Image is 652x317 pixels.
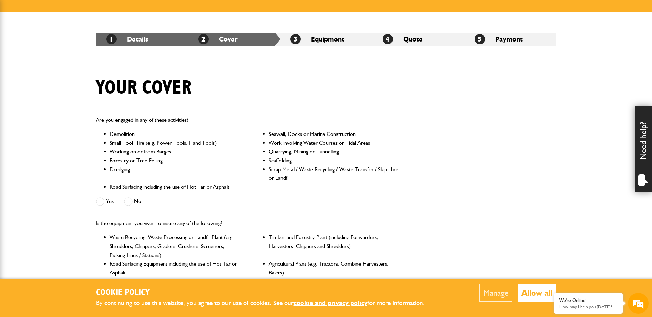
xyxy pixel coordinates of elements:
[559,297,618,303] div: We're Online!
[96,287,436,298] h2: Cookie Policy
[559,304,618,309] p: How may I help you today?
[110,130,240,139] li: Demolition
[269,147,399,156] li: Quarrying, Mining or Tunnelling
[110,139,240,148] li: Small Tool Hire (e.g. Power Tools, Hand Tools)
[106,35,148,43] a: 1Details
[96,77,191,99] h1: Your cover
[294,299,367,307] a: cookie and privacy policy
[269,233,399,259] li: Timber and Forestry Plant (including Forwarders, Harvesters, Chippers and Shredders)
[269,139,399,148] li: Work involving Water Courses or Tidal Areas
[269,165,399,183] li: Scrap Metal / Waste Recycling / Waste Transfer / Skip Hire or Landfill
[110,183,240,191] li: Road Surfacing including the use of Hot Tar or Asphalt
[198,34,209,44] span: 2
[290,34,301,44] span: 3
[106,34,117,44] span: 1
[269,259,399,277] li: Agricultural Plant (e.g. Tractors, Combine Harvesters, Balers)
[110,277,240,294] li: Cranes
[383,34,393,44] span: 4
[96,116,399,125] p: Are you engaged in any of these activities?
[479,284,512,302] button: Manage
[110,156,240,165] li: Forestry or Tree Felling
[96,219,399,228] p: Is the equipment you want to insure any of the following?
[269,156,399,165] li: Scaffolding
[188,33,280,46] li: Cover
[518,284,556,302] button: Allow all
[110,147,240,156] li: Working on or from Barges
[372,33,464,46] li: Quote
[269,130,399,139] li: Seawall, Docks or Marina Construction
[635,106,652,192] div: Need help?
[110,233,240,259] li: Waste Recycling, Waste Processing or Landfill Plant (e.g. Shredders, Chippers, Graders, Crushers,...
[475,34,485,44] span: 5
[96,197,114,206] label: Yes
[124,197,141,206] label: No
[96,298,436,308] p: By continuing to use this website, you agree to our use of cookies. See our for more information.
[110,165,240,183] li: Dredging
[464,33,556,46] li: Payment
[280,33,372,46] li: Equipment
[110,259,240,277] li: Road Surfacing Equipment including the use of Hot Tar or Asphalt
[269,277,399,294] li: Van or Lorry-mounted items (e.g. Road Sweepers, Cherry Pickers, Volumetric Mixers)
